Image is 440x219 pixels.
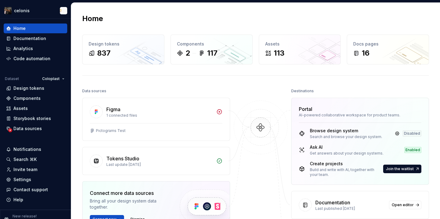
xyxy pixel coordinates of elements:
div: Data sources [13,126,42,132]
div: Ask AI [310,144,383,150]
div: Home [13,25,26,31]
span: Open editor [392,203,414,207]
div: Disabled [403,130,421,137]
a: Home [4,24,67,33]
a: Design tokens [4,83,67,93]
div: Invite team [13,166,37,173]
div: AI-powered collaborative workspace for product teams. [299,113,421,118]
a: Assets113 [259,35,341,64]
a: Invite team [4,165,67,174]
div: Figma [106,106,120,113]
div: Create projects [310,161,382,167]
div: Enabled [404,147,421,153]
a: Code automation [4,54,67,64]
div: Data sources [82,87,106,95]
div: Notifications [13,146,41,152]
button: Contact support [4,185,67,195]
div: Last update [DATE] [106,162,213,167]
a: Components2117 [170,35,253,64]
div: Settings [13,177,31,183]
a: Figma1 connected filesPictograms Test [82,98,230,141]
button: Help [4,195,67,205]
a: Assets [4,104,67,113]
div: 2 [185,48,190,58]
a: Open editor [389,201,421,209]
a: Data sources [4,124,67,133]
div: Design tokens [13,85,44,91]
div: Pictograms Test [96,128,126,133]
a: Components [4,93,67,103]
div: Design tokens [89,41,158,47]
button: Search ⌘K [4,155,67,164]
div: Analytics [13,46,33,52]
div: Search and browse your design system. [310,134,382,139]
div: Documentation [315,199,350,206]
div: Portal [299,105,312,113]
div: Bring all your design system data together. [90,198,169,210]
a: Settings [4,175,67,184]
div: Search ⌘K [13,156,37,162]
a: Documentation [4,34,67,43]
a: Analytics [4,44,67,53]
div: Code automation [13,56,50,62]
div: Contact support [13,187,48,193]
div: Dataset [5,76,19,81]
div: Assets [13,105,28,111]
button: Notifications [4,144,67,154]
a: Design tokens837 [82,35,164,64]
div: 837 [97,48,111,58]
div: 117 [207,48,218,58]
button: Coloplast [39,75,67,83]
div: Components [13,95,41,101]
a: Tokens StudioLast update [DATE] [82,147,230,175]
div: Help [13,197,23,203]
div: Documentation [13,35,46,42]
div: Build and write with AI, together with your team. [310,167,382,177]
div: Assets [265,41,335,47]
button: Join the waitlist [383,165,421,173]
div: Components [177,41,246,47]
a: Storybook stories [4,114,67,123]
div: Destinations [291,87,314,95]
button: celonisNikki Craciun [1,4,70,17]
p: New release! [13,214,37,219]
div: Get answers about your design systems. [310,151,383,156]
div: 1 connected files [106,113,213,118]
div: 16 [362,48,369,58]
div: Tokens Studio [106,155,139,162]
span: Coloplast [42,76,60,81]
div: Storybook stories [13,115,51,122]
img: 6406f678-1b55-468d-98ac-69dd53595fce.png [4,7,12,14]
div: Docs pages [353,41,423,47]
img: Nikki Craciun [60,7,67,14]
span: Join the waitlist [386,166,414,171]
div: Connect more data sources [90,189,169,197]
div: Browse design system [310,128,382,134]
h2: Home [82,14,103,24]
div: Last published [DATE] [315,206,385,211]
a: Docs pages16 [347,35,429,64]
div: 113 [274,48,284,58]
div: celonis [14,8,30,14]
